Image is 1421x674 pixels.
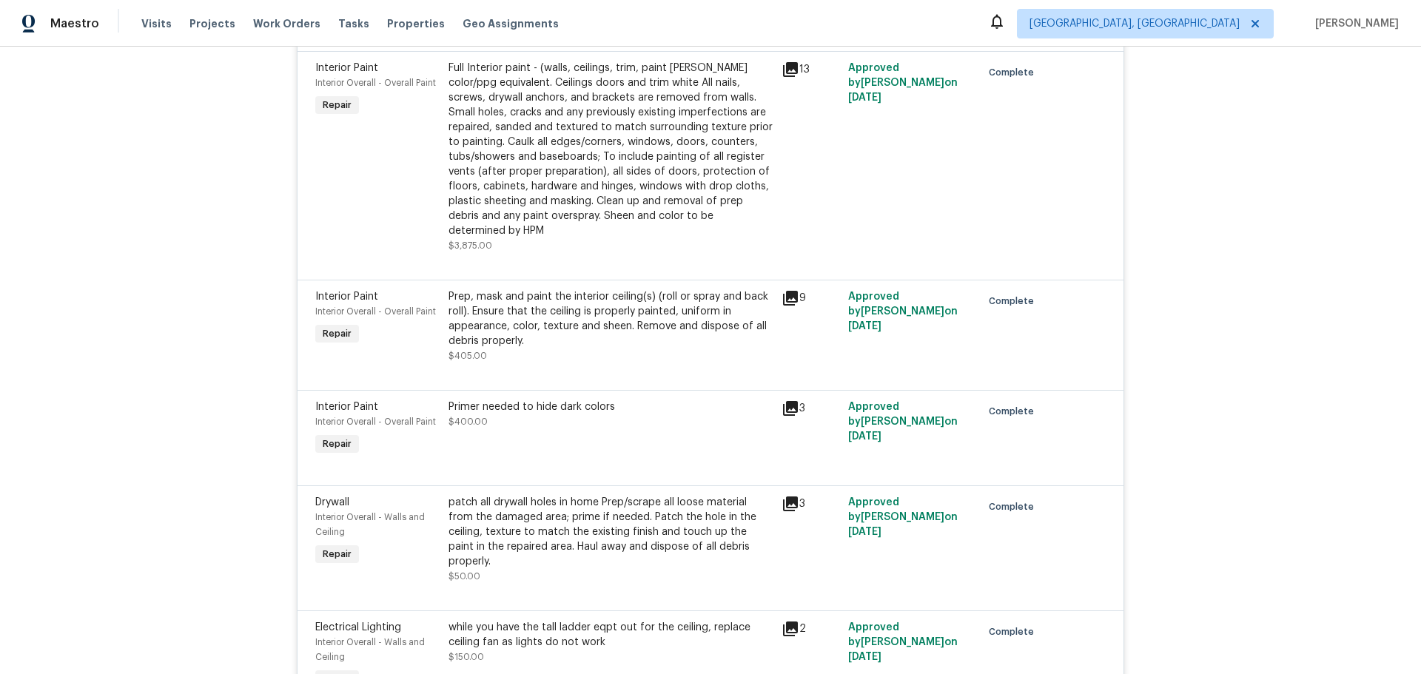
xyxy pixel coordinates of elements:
div: 9 [782,289,839,307]
span: Interior Paint [315,291,378,302]
span: Interior Paint [315,402,378,412]
div: 3 [782,495,839,513]
span: Repair [317,98,357,112]
span: Electrical Lighting [315,622,401,633]
span: Approved by [PERSON_NAME] on [848,402,958,442]
span: Tasks [338,18,369,29]
span: Approved by [PERSON_NAME] on [848,291,958,331]
div: 2 [782,620,839,638]
span: Interior Overall - Overall Paint [315,307,436,316]
span: Repair [317,326,357,341]
span: Complete [989,294,1040,309]
span: $405.00 [449,351,487,360]
span: $50.00 [449,572,480,581]
span: Work Orders [253,16,320,31]
span: Interior Overall - Walls and Ceiling [315,638,425,661]
span: Maestro [50,16,99,31]
span: $150.00 [449,653,484,661]
span: Approved by [PERSON_NAME] on [848,63,958,103]
span: Complete [989,404,1040,419]
span: Properties [387,16,445,31]
span: Interior Overall - Overall Paint [315,417,436,426]
span: [DATE] [848,92,881,103]
span: Approved by [PERSON_NAME] on [848,497,958,537]
span: Complete [989,65,1040,80]
div: 3 [782,400,839,417]
div: Full Interior paint - (walls, ceilings, trim, paint [PERSON_NAME] color/ppg equivalent. Ceilings ... [449,61,773,238]
span: Repair [317,437,357,451]
div: Primer needed to hide dark colors [449,400,773,414]
span: [DATE] [848,652,881,662]
span: Interior Overall - Overall Paint [315,78,436,87]
span: Interior Paint [315,63,378,73]
div: patch all drywall holes in home Prep/scrape all loose material from the damaged area; prime if ne... [449,495,773,569]
span: $3,875.00 [449,241,492,250]
span: Complete [989,499,1040,514]
div: while you have the tall ladder eqpt out for the ceiling, replace ceiling fan as lights do not work [449,620,773,650]
div: 13 [782,61,839,78]
span: Projects [189,16,235,31]
span: Interior Overall - Walls and Ceiling [315,513,425,536]
span: $400.00 [449,417,488,426]
span: [PERSON_NAME] [1309,16,1399,31]
span: Drywall [315,497,349,508]
span: [DATE] [848,431,881,442]
span: Approved by [PERSON_NAME] on [848,622,958,662]
span: Geo Assignments [463,16,559,31]
div: Prep, mask and paint the interior ceiling(s) (roll or spray and back roll). Ensure that the ceili... [449,289,773,348]
span: Visits [141,16,172,31]
span: Complete [989,624,1040,639]
span: [GEOGRAPHIC_DATA], [GEOGRAPHIC_DATA] [1029,16,1240,31]
span: [DATE] [848,321,881,331]
span: [DATE] [848,527,881,537]
span: Repair [317,547,357,562]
